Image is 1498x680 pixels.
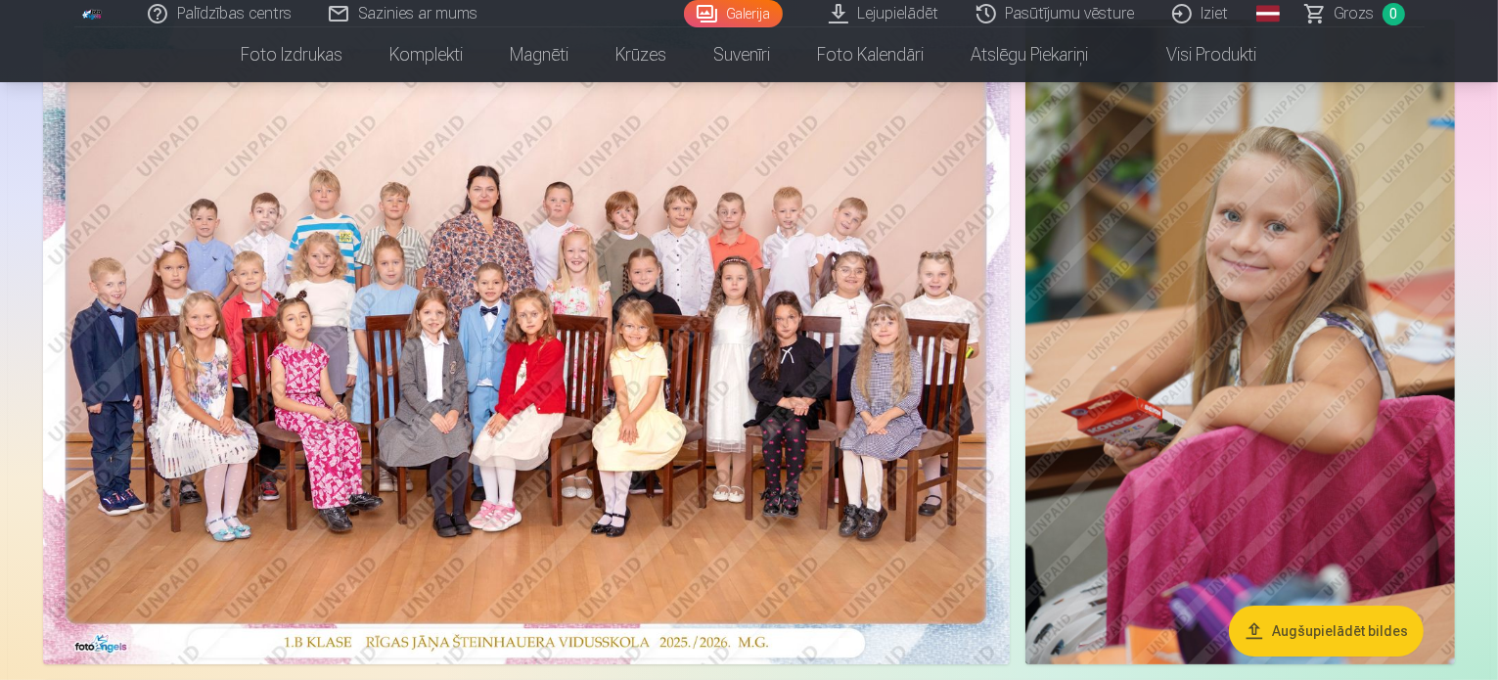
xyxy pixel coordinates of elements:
[1383,3,1405,25] span: 0
[593,27,691,82] a: Krūzes
[82,8,104,20] img: /fa1
[1229,606,1424,657] button: Augšupielādēt bildes
[218,27,367,82] a: Foto izdrukas
[487,27,593,82] a: Magnēti
[1335,2,1375,25] span: Grozs
[1112,27,1281,82] a: Visi produkti
[794,27,948,82] a: Foto kalendāri
[691,27,794,82] a: Suvenīri
[948,27,1112,82] a: Atslēgu piekariņi
[367,27,487,82] a: Komplekti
